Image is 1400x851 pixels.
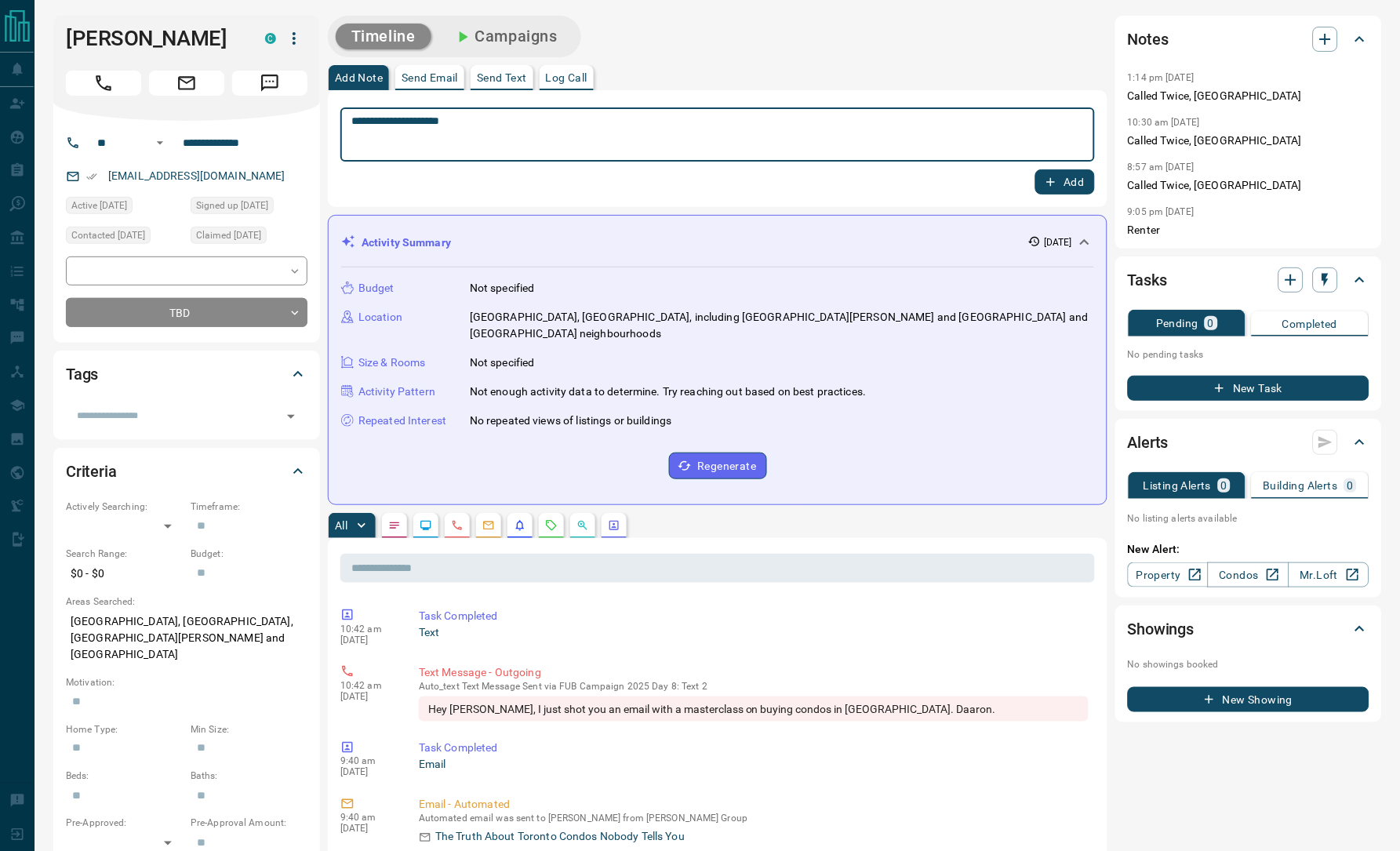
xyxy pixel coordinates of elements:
[420,519,432,532] svg: Lead Browsing Activity
[1128,72,1195,83] p: 1:14 pm [DATE]
[66,26,242,51] h1: [PERSON_NAME]
[1128,424,1369,461] div: Alerts
[546,72,587,83] p: Log Call
[435,829,685,846] p: The Truth About Toronto Condos Nobody Tells You
[71,198,127,213] span: Active [DATE]
[1156,318,1198,329] p: Pending
[1128,562,1209,587] a: Property
[340,624,395,635] p: 10:42 am
[340,691,395,702] p: [DATE]
[340,767,395,778] p: [DATE]
[66,227,183,249] div: Mon Oct 06 2025
[1128,511,1369,526] p: No listing alerts available
[388,519,401,532] svg: Notes
[358,309,402,325] p: Location
[1128,177,1369,194] p: Called Twice, [GEOGRAPHIC_DATA]
[1128,343,1369,366] p: No pending tasks
[576,519,589,532] svg: Opportunities
[280,405,302,427] button: Open
[1347,480,1354,491] p: 0
[191,769,307,784] p: Baths:
[358,413,446,429] p: Repeated Interest
[66,197,183,219] div: Mon Oct 06 2025
[402,72,458,83] p: Send Email
[196,227,261,243] span: Claimed [DATE]
[66,609,307,667] p: [GEOGRAPHIC_DATA], [GEOGRAPHIC_DATA], [GEOGRAPHIC_DATA][PERSON_NAME] and [GEOGRAPHIC_DATA]
[66,547,183,561] p: Search Range:
[1128,657,1369,671] p: No showings booked
[438,24,573,49] button: Campaigns
[66,298,307,327] div: TBD
[419,740,1089,757] p: Task Completed
[1264,480,1338,491] p: Building Alerts
[66,722,183,736] p: Home Type:
[66,561,183,587] p: $0 - $0
[191,722,307,736] p: Min Size:
[66,71,141,96] span: Call
[358,384,435,400] p: Activity Pattern
[451,519,464,532] svg: Calls
[608,519,620,532] svg: Agent Actions
[419,696,1089,722] div: Hey [PERSON_NAME], I just shot you an email with a masterclass on buying condos in [GEOGRAPHIC_DA...
[71,227,145,243] span: Contacted [DATE]
[545,519,558,532] svg: Requests
[419,757,1089,773] p: Email
[66,453,307,490] div: Criteria
[335,520,347,531] p: All
[66,675,307,689] p: Motivation:
[1128,376,1369,401] button: New Task
[1128,616,1195,642] h2: Showings
[477,72,527,83] p: Send Text
[340,756,395,767] p: 9:40 am
[66,595,307,609] p: Areas Searched:
[419,608,1089,624] p: Task Completed
[191,547,307,561] p: Budget:
[341,228,1094,257] div: Activity Summary[DATE]
[66,362,98,387] h2: Tags
[1289,562,1369,587] a: Mr.Loft
[1128,162,1195,173] p: 8:57 am [DATE]
[1128,687,1369,712] button: New Showing
[1208,318,1214,329] p: 0
[1035,169,1095,195] button: Add
[514,519,526,532] svg: Listing Alerts
[358,280,395,296] p: Budget
[1128,222,1369,238] p: Renter
[1128,610,1369,648] div: Showings
[66,459,117,484] h2: Criteria
[419,797,1089,813] p: Email - Automated
[1128,27,1169,52] h2: Notes
[191,500,307,514] p: Timeframe:
[470,280,535,296] p: Not specified
[482,519,495,532] svg: Emails
[470,384,867,400] p: Not enough activity data to determine. Try reaching out based on best practices.
[1128,117,1200,128] p: 10:30 am [DATE]
[66,769,183,784] p: Beds:
[1208,562,1289,587] a: Condos
[232,71,307,96] span: Message
[335,72,383,83] p: Add Note
[336,24,431,49] button: Timeline
[419,813,1089,824] p: Automated email was sent to [PERSON_NAME] from [PERSON_NAME] Group
[191,197,307,219] div: Mon Oct 06 2025
[66,816,183,831] p: Pre-Approved:
[196,198,268,213] span: Signed up [DATE]
[151,133,169,152] button: Open
[669,453,767,479] button: Regenerate
[470,413,672,429] p: No repeated views of listings or buildings
[419,624,1089,641] p: Text
[358,355,426,371] p: Size & Rooms
[149,71,224,96] span: Email
[1221,480,1227,491] p: 0
[108,169,285,182] a: [EMAIL_ADDRESS][DOMAIN_NAME]
[265,33,276,44] div: condos.ca
[340,813,395,824] p: 9:40 am
[1128,88,1369,104] p: Called Twice, [GEOGRAPHIC_DATA]
[1128,133,1369,149] p: Called Twice, [GEOGRAPHIC_DATA]
[191,227,307,249] div: Mon Oct 06 2025
[419,681,460,692] span: auto_text
[1044,235,1072,249] p: [DATE]
[66,500,183,514] p: Actively Searching:
[1128,20,1369,58] div: Notes
[419,664,1089,681] p: Text Message - Outgoing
